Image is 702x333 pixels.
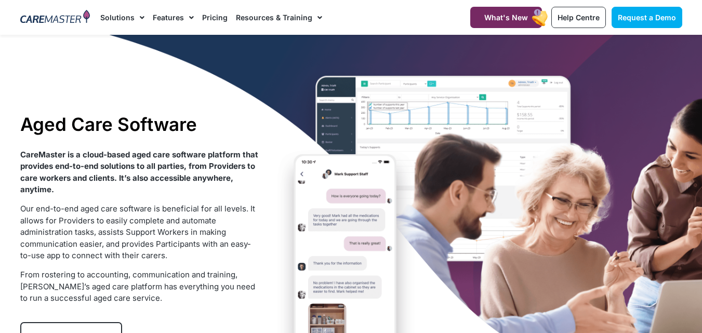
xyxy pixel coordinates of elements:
[20,270,255,303] span: From rostering to accounting, communication and training, [PERSON_NAME]’s aged care platform has ...
[20,150,258,195] strong: CareMaster is a cloud-based aged care software platform that provides end-to-end solutions to all...
[558,13,600,22] span: Help Centre
[20,204,255,260] span: Our end-to-end aged care software is beneficial for all levels. It allows for Providers to easily...
[618,13,676,22] span: Request a Demo
[551,7,606,28] a: Help Centre
[484,13,528,22] span: What's New
[612,7,682,28] a: Request a Demo
[470,7,542,28] a: What's New
[20,113,259,135] h1: Aged Care Software
[20,10,90,25] img: CareMaster Logo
